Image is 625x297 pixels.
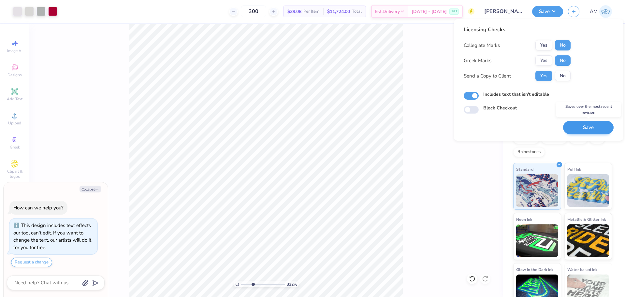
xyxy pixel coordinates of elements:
[555,55,571,66] button: No
[567,266,597,273] span: Water based Ink
[479,5,527,18] input: Untitled Design
[516,166,533,173] span: Standard
[516,174,558,207] img: Standard
[464,72,511,80] div: Send a Copy to Client
[287,8,301,15] span: $39.08
[555,71,571,81] button: No
[3,169,26,179] span: Clipart & logos
[80,186,101,192] button: Collapse
[241,6,266,17] input: – –
[599,5,612,18] img: Arvi Mikhail Parcero
[483,91,549,98] label: Includes text that isn't editable
[10,145,20,150] span: Greek
[516,216,532,223] span: Neon Ink
[483,105,517,111] label: Block Checkout
[7,48,22,53] span: Image AI
[567,174,609,207] img: Puff Ink
[567,166,581,173] span: Puff Ink
[567,216,606,223] span: Metallic & Glitter Ink
[555,40,571,50] button: No
[412,8,447,15] span: [DATE] - [DATE]
[556,102,621,117] div: Saves over the most recent revision
[590,5,612,18] a: AM
[516,266,553,273] span: Glow in the Dark Ink
[532,6,563,17] button: Save
[464,26,571,34] div: Licensing Checks
[287,281,297,287] span: 332 %
[13,205,64,211] div: How can we help you?
[451,9,458,14] span: FREE
[7,96,22,102] span: Add Text
[13,222,91,251] div: This design includes text effects our tool can't edit. If you want to change the text, our artist...
[11,258,52,267] button: Request a change
[563,121,614,134] button: Save
[535,71,552,81] button: Yes
[303,8,319,15] span: Per Item
[464,57,491,64] div: Greek Marks
[535,55,552,66] button: Yes
[513,147,545,157] div: Rhinestones
[567,224,609,257] img: Metallic & Glitter Ink
[590,8,598,15] span: AM
[375,8,400,15] span: Est. Delivery
[352,8,362,15] span: Total
[464,42,500,49] div: Collegiate Marks
[327,8,350,15] span: $11,724.00
[8,120,21,126] span: Upload
[516,224,558,257] img: Neon Ink
[535,40,552,50] button: Yes
[7,72,22,78] span: Designs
